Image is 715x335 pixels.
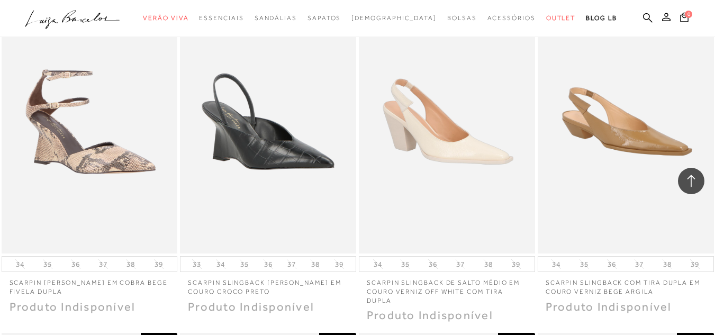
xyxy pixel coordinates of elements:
button: 34 [549,259,564,269]
span: Outlet [546,14,576,22]
button: 37 [453,259,468,269]
button: 39 [687,259,702,269]
button: 37 [632,259,647,269]
a: categoryNavScreenReaderText [447,8,477,28]
button: 39 [332,259,347,269]
button: 34 [13,259,28,269]
a: categoryNavScreenReaderText [199,8,243,28]
span: Produto Indisponível [10,300,136,313]
button: 36 [426,259,440,269]
span: 0 [685,11,692,18]
span: Produto Indisponível [546,300,672,313]
button: 35 [40,259,55,269]
span: Sapatos [307,14,341,22]
button: 33 [189,259,204,269]
span: [DEMOGRAPHIC_DATA] [351,14,437,22]
span: Sandálias [255,14,297,22]
button: 35 [237,259,252,269]
a: SCARPIN SLINGBACK [PERSON_NAME] EM COURO CROCO PRETO [180,272,356,296]
span: Verão Viva [143,14,188,22]
a: categoryNavScreenReaderText [143,8,188,28]
span: Essenciais [199,14,243,22]
span: Produto Indisponível [367,309,493,322]
button: 35 [398,259,413,269]
a: categoryNavScreenReaderText [255,8,297,28]
button: 34 [370,259,385,269]
span: Produto Indisponível [188,300,314,313]
a: BLOG LB [586,8,617,28]
button: 38 [308,259,323,269]
button: 37 [284,259,299,269]
span: Acessórios [487,14,536,22]
span: Bolsas [447,14,477,22]
button: 34 [213,259,228,269]
a: SCARPIN SLINGBACK COM TIRA DUPLA EM COURO VERNIZ BEGE ARGILA [538,272,714,296]
a: categoryNavScreenReaderText [546,8,576,28]
button: 36 [261,259,276,269]
button: 38 [481,259,496,269]
button: 38 [660,259,675,269]
span: BLOG LB [586,14,617,22]
button: 39 [509,259,523,269]
button: 35 [577,259,592,269]
button: 38 [123,259,138,269]
a: SCARPIN SLINGBACK DE SALTO MÉDIO EM COURO VERNIZ OFF WHITE COM TIRA DUPLA [359,272,535,305]
a: noSubCategoriesText [351,8,437,28]
a: categoryNavScreenReaderText [307,8,341,28]
a: categoryNavScreenReaderText [487,8,536,28]
button: 36 [68,259,83,269]
button: 39 [151,259,166,269]
button: 37 [96,259,111,269]
a: SCARPIN [PERSON_NAME] EM COBRA BEGE FIVELA DUPLA [2,272,178,296]
button: 0 [677,12,692,26]
button: 36 [604,259,619,269]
